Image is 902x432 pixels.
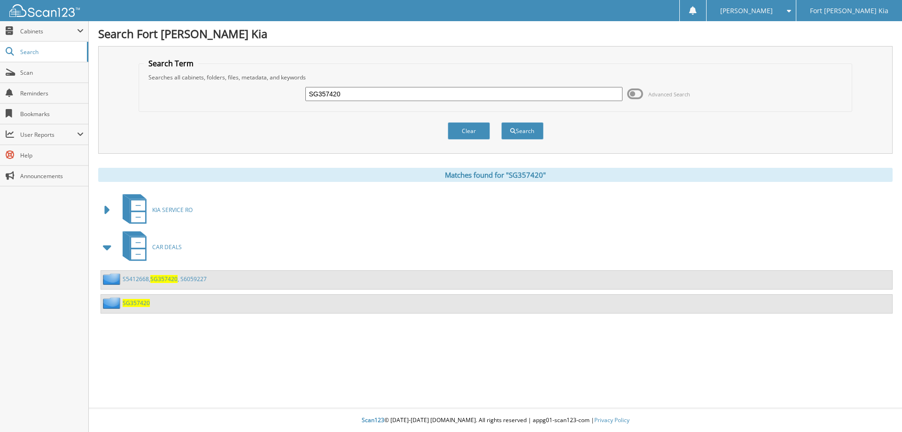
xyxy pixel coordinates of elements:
a: SG357420 [123,299,150,307]
span: [PERSON_NAME] [720,8,773,14]
img: folder2.png [103,273,123,285]
span: KIA SERVICE RO [152,206,193,214]
span: Fort [PERSON_NAME] Kia [810,8,888,14]
span: Cabinets [20,27,77,35]
span: CAR DEALS [152,243,182,251]
button: Clear [448,122,490,140]
span: Help [20,151,84,159]
div: Searches all cabinets, folders, files, metadata, and keywords [144,73,848,81]
a: S5412668,SG357420, S6059227 [123,275,207,283]
img: folder2.png [103,297,123,309]
div: Matches found for "SG357420" [98,168,893,182]
span: Reminders [20,89,84,97]
a: KIA SERVICE RO [117,191,193,228]
span: Bookmarks [20,110,84,118]
iframe: Chat Widget [855,387,902,432]
span: Scan [20,69,84,77]
a: Privacy Policy [594,416,630,424]
legend: Search Term [144,58,198,69]
h1: Search Fort [PERSON_NAME] Kia [98,26,893,41]
span: Scan123 [362,416,384,424]
span: Search [20,48,82,56]
a: CAR DEALS [117,228,182,266]
span: SG357420 [150,275,178,283]
span: User Reports [20,131,77,139]
span: Advanced Search [648,91,690,98]
img: scan123-logo-white.svg [9,4,80,17]
button: Search [501,122,544,140]
span: Announcements [20,172,84,180]
div: © [DATE]-[DATE] [DOMAIN_NAME]. All rights reserved | appg01-scan123-com | [89,409,902,432]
